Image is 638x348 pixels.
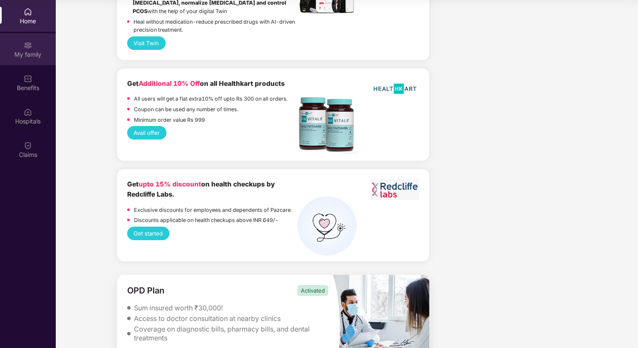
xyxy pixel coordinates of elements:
[127,227,169,240] button: Get started
[127,36,166,50] button: Visit Twin
[127,126,166,140] button: Avail offer
[24,41,32,49] img: svg+xml;base64,PHN2ZyB3aWR0aD0iMjAiIGhlaWdodD0iMjAiIHZpZXdCb3g9IjAgMCAyMCAyMCIgZmlsbD0ibm9uZSIgeG...
[134,18,297,34] p: Heal without medication-reduce prescribed drugs with AI-driven precision treatment.
[134,116,205,124] p: Minimum order value Rs 999
[297,96,357,154] img: Screenshot%202022-11-18%20at%2012.17.25%20PM.png
[134,95,288,103] p: All users will get a flat extra10% off upto Rs 300 on all orders.
[24,108,32,116] img: svg+xml;base64,PHN2ZyBpZD0iSG9zcGl0YWxzIiB4bWxucz0iaHR0cDovL3d3dy53My5vcmcvMjAwMC9zdmciIHdpZHRoPS...
[24,141,32,150] img: svg+xml;base64,PHN2ZyBpZD0iQ2xhaW0iIHhtbG5zPSJodHRwOi8vd3d3LnczLm9yZy8yMDAwL3N2ZyIgd2lkdGg9IjIwIi...
[24,8,32,16] img: svg+xml;base64,PHN2ZyBpZD0iSG9tZSIgeG1sbnM9Imh0dHA6Ly93d3cudzMub3JnLzIwMDAvc3ZnIiB3aWR0aD0iMjAiIG...
[134,105,238,114] p: Coupon can be used any number of times.
[371,179,419,200] img: Screenshot%202023-06-01%20at%2011.51.45%20AM.png
[139,79,200,88] span: Additional 10% Off
[297,196,357,255] img: health%20check%20(1).png
[127,79,285,88] b: Get on all Healthkart products
[127,285,164,296] div: OPD Plan
[134,325,329,343] div: Coverage on diagnostic bills, pharmacy bills, and dental treatments
[134,314,281,323] div: Access to doctor consultation at nearby clinics
[127,180,275,198] b: Get on health checkups by Redcliffe Labs.
[297,285,328,296] div: Activated
[371,79,419,99] img: HealthKart-Logo-702x526.png
[24,74,32,83] img: svg+xml;base64,PHN2ZyBpZD0iQmVuZWZpdHMiIHhtbG5zPSJodHRwOi8vd3d3LnczLm9yZy8yMDAwL3N2ZyIgd2lkdGg9Ij...
[139,180,201,188] span: upto 15% discount
[134,206,292,214] p: Exclusive discounts for employees and dependents of Pazcare.
[134,216,278,225] p: Discounts applicable on health checkups above INR 649/-
[134,304,223,312] div: Sum insured worth ₹30,000!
